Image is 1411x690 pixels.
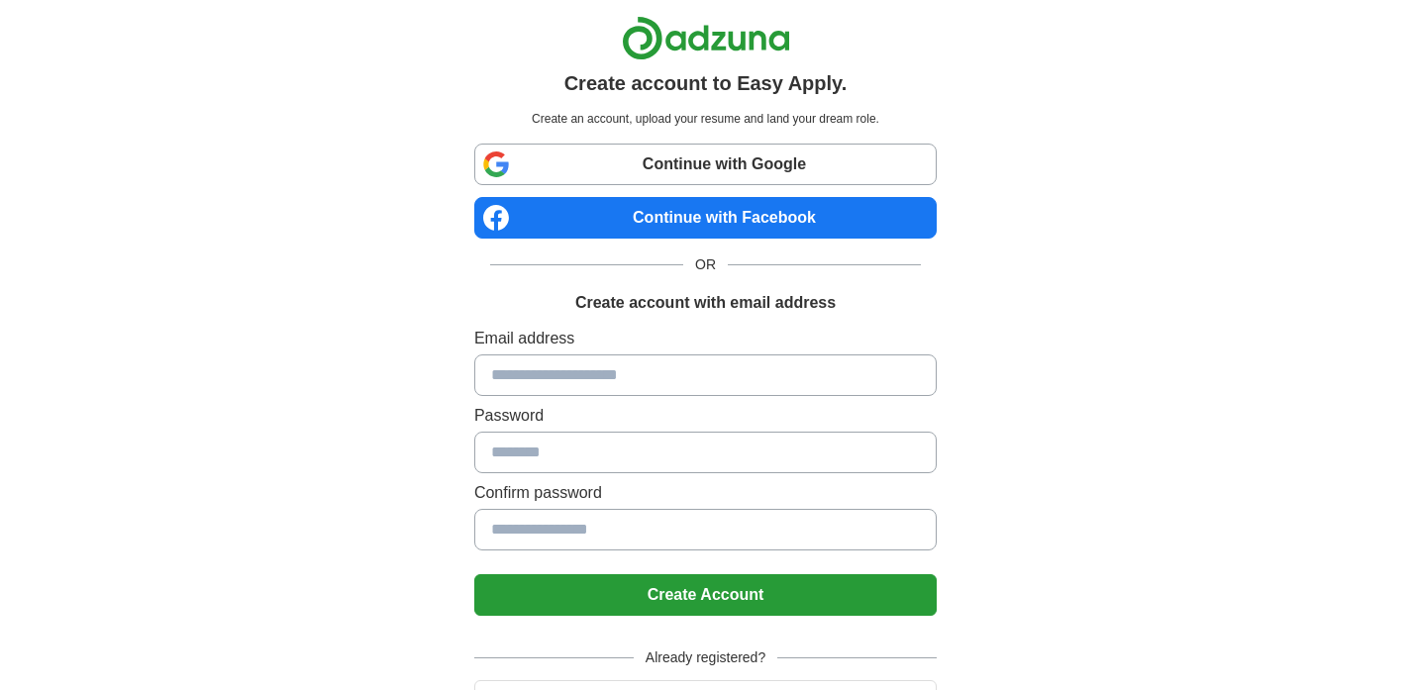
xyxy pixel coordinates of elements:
[474,574,937,616] button: Create Account
[575,291,836,315] h1: Create account with email address
[474,481,937,505] label: Confirm password
[474,327,937,350] label: Email address
[474,404,937,428] label: Password
[564,68,848,98] h1: Create account to Easy Apply.
[474,197,937,239] a: Continue with Facebook
[474,144,937,185] a: Continue with Google
[634,647,777,668] span: Already registered?
[478,110,933,128] p: Create an account, upload your resume and land your dream role.
[622,16,790,60] img: Adzuna logo
[683,254,728,275] span: OR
